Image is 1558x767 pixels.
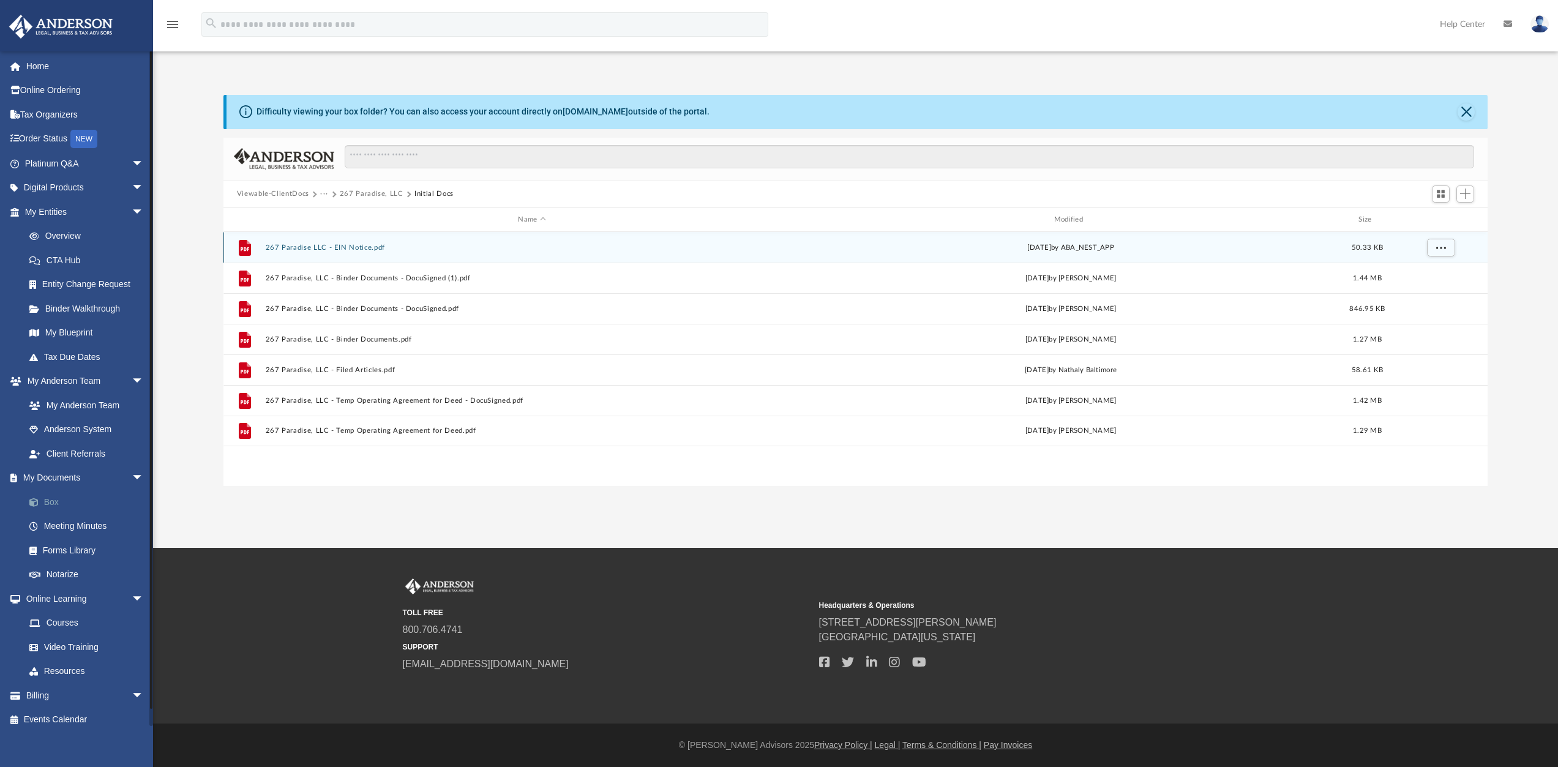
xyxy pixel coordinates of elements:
button: 267 Paradise, LLC - Temp Operating Agreement for Deed.pdf [265,427,798,435]
a: Tax Due Dates [17,345,162,369]
a: [STREET_ADDRESS][PERSON_NAME] [819,617,997,627]
small: Headquarters & Operations [819,600,1227,611]
div: [DATE] by [PERSON_NAME] [804,334,1337,345]
button: Viewable-ClientDocs [237,189,309,200]
a: My Documentsarrow_drop_down [9,466,162,490]
a: Platinum Q&Aarrow_drop_down [9,151,162,176]
span: 58.61 KB [1352,367,1383,373]
a: Notarize [17,563,162,587]
a: [GEOGRAPHIC_DATA][US_STATE] [819,632,976,642]
span: arrow_drop_down [132,176,156,201]
a: Online Ordering [9,78,162,103]
span: 846.95 KB [1349,305,1385,312]
span: 1.42 MB [1353,397,1382,404]
span: arrow_drop_down [132,466,156,491]
a: Events Calendar [9,708,162,732]
div: Difficulty viewing your box folder? You can also access your account directly on outside of the p... [257,105,710,118]
div: id [1397,214,1483,225]
div: NEW [70,130,97,148]
div: Name [264,214,798,225]
img: User Pic [1530,15,1549,33]
a: Client Referrals [17,441,156,466]
small: SUPPORT [403,642,811,653]
a: Courses [17,611,156,635]
a: Terms & Conditions | [902,740,981,750]
button: 267 Paradise, LLC - Filed Articles.pdf [265,366,798,374]
a: Binder Walkthrough [17,296,162,321]
a: My Blueprint [17,321,156,345]
a: Order StatusNEW [9,127,162,152]
span: 1.27 MB [1353,336,1382,343]
span: arrow_drop_down [132,586,156,612]
div: Modified [804,214,1338,225]
span: 1.29 MB [1353,428,1382,435]
a: Video Training [17,635,150,659]
button: Close [1458,103,1475,121]
a: Meeting Minutes [17,514,162,539]
span: arrow_drop_down [132,683,156,708]
img: Anderson Advisors Platinum Portal [6,15,116,39]
i: search [204,17,218,30]
button: 267 Paradise LLC - EIN Notice.pdf [265,244,798,252]
a: Billingarrow_drop_down [9,683,162,708]
a: Entity Change Request [17,272,162,297]
span: arrow_drop_down [132,151,156,176]
a: Tax Organizers [9,102,162,127]
a: CTA Hub [17,248,162,272]
button: ··· [320,189,328,200]
div: [DATE] by [PERSON_NAME] [804,304,1337,315]
div: id [229,214,260,225]
div: [DATE] by Nathaly Baltimore [804,365,1337,376]
a: Overview [17,224,162,249]
a: My Anderson Team [17,393,150,417]
div: [DATE] by [PERSON_NAME] [804,273,1337,284]
a: My Entitiesarrow_drop_down [9,200,162,224]
a: Forms Library [17,538,156,563]
a: Digital Productsarrow_drop_down [9,176,162,200]
button: 267 Paradise, LLC [340,189,403,200]
span: arrow_drop_down [132,200,156,225]
input: Search files and folders [345,145,1474,168]
img: Anderson Advisors Platinum Portal [403,578,476,594]
div: grid [223,232,1488,485]
button: 267 Paradise, LLC - Temp Operating Agreement for Deed - DocuSigned.pdf [265,397,798,405]
a: Box [17,490,162,514]
button: 267 Paradise, LLC - Binder Documents.pdf [265,335,798,343]
a: Home [9,54,162,78]
button: 267 Paradise, LLC - Binder Documents - DocuSigned (1).pdf [265,274,798,282]
span: 1.44 MB [1353,275,1382,282]
a: menu [165,23,180,32]
button: More options [1426,239,1455,257]
span: 50.33 KB [1352,244,1383,251]
a: Legal | [875,740,901,750]
a: Anderson System [17,417,156,442]
button: Switch to Grid View [1432,185,1450,203]
a: Resources [17,659,156,684]
a: 800.706.4741 [403,624,463,635]
a: [DOMAIN_NAME] [563,107,628,116]
div: [DATE] by [PERSON_NAME] [804,426,1337,437]
a: [EMAIL_ADDRESS][DOMAIN_NAME] [403,659,569,669]
div: [DATE] by ABA_NEST_APP [804,242,1337,253]
button: 267 Paradise, LLC - Binder Documents - DocuSigned.pdf [265,305,798,313]
button: Add [1456,185,1475,203]
a: Pay Invoices [984,740,1032,750]
button: Initial Docs [414,189,454,200]
a: Online Learningarrow_drop_down [9,586,156,611]
i: menu [165,17,180,32]
a: Privacy Policy | [814,740,872,750]
small: TOLL FREE [403,607,811,618]
div: [DATE] by [PERSON_NAME] [804,395,1337,406]
span: arrow_drop_down [132,369,156,394]
div: Size [1343,214,1391,225]
a: My Anderson Teamarrow_drop_down [9,369,156,394]
div: © [PERSON_NAME] Advisors 2025 [153,739,1558,752]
